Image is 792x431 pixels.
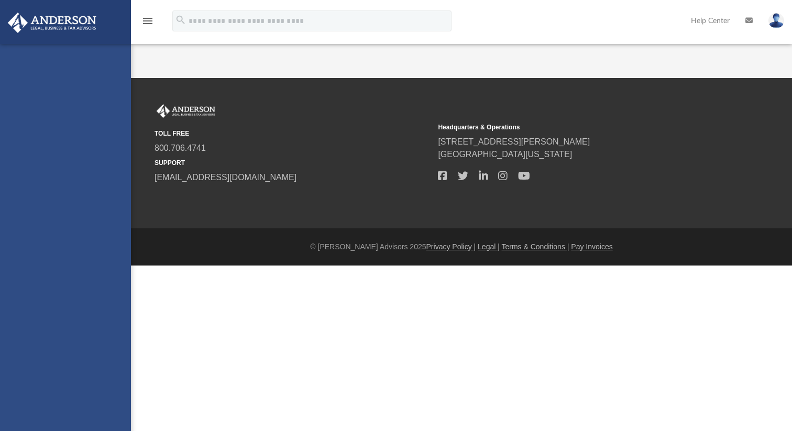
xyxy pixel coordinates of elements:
a: Legal | [478,242,500,251]
small: SUPPORT [155,158,431,168]
a: Privacy Policy | [426,242,476,251]
a: [STREET_ADDRESS][PERSON_NAME] [438,137,590,146]
a: Pay Invoices [571,242,612,251]
a: [GEOGRAPHIC_DATA][US_STATE] [438,150,572,159]
img: Anderson Advisors Platinum Portal [5,13,100,33]
a: [EMAIL_ADDRESS][DOMAIN_NAME] [155,173,296,182]
small: TOLL FREE [155,129,431,138]
a: Terms & Conditions | [502,242,569,251]
div: © [PERSON_NAME] Advisors 2025 [131,241,792,252]
i: search [175,14,186,26]
a: menu [141,20,154,27]
img: User Pic [768,13,784,28]
img: Anderson Advisors Platinum Portal [155,104,217,118]
a: 800.706.4741 [155,143,206,152]
i: menu [141,15,154,27]
small: Headquarters & Operations [438,123,714,132]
